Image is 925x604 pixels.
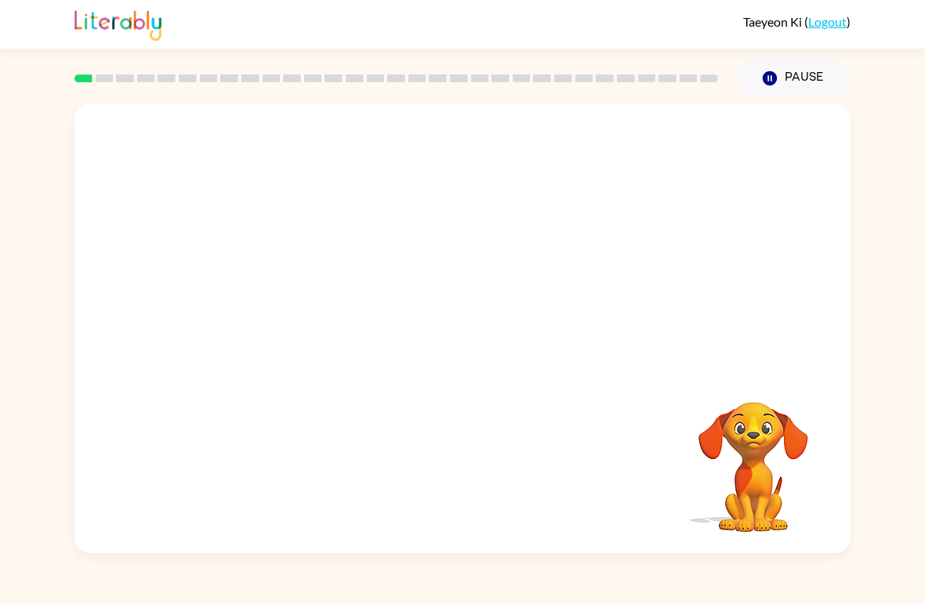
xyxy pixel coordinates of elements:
[743,14,804,29] span: Taeyeon Ki
[743,14,851,29] div: ( )
[74,6,161,41] img: Literably
[737,60,851,96] button: Pause
[675,378,832,534] video: Your browser must support playing .mp4 files to use Literably. Please try using another browser.
[808,14,847,29] a: Logout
